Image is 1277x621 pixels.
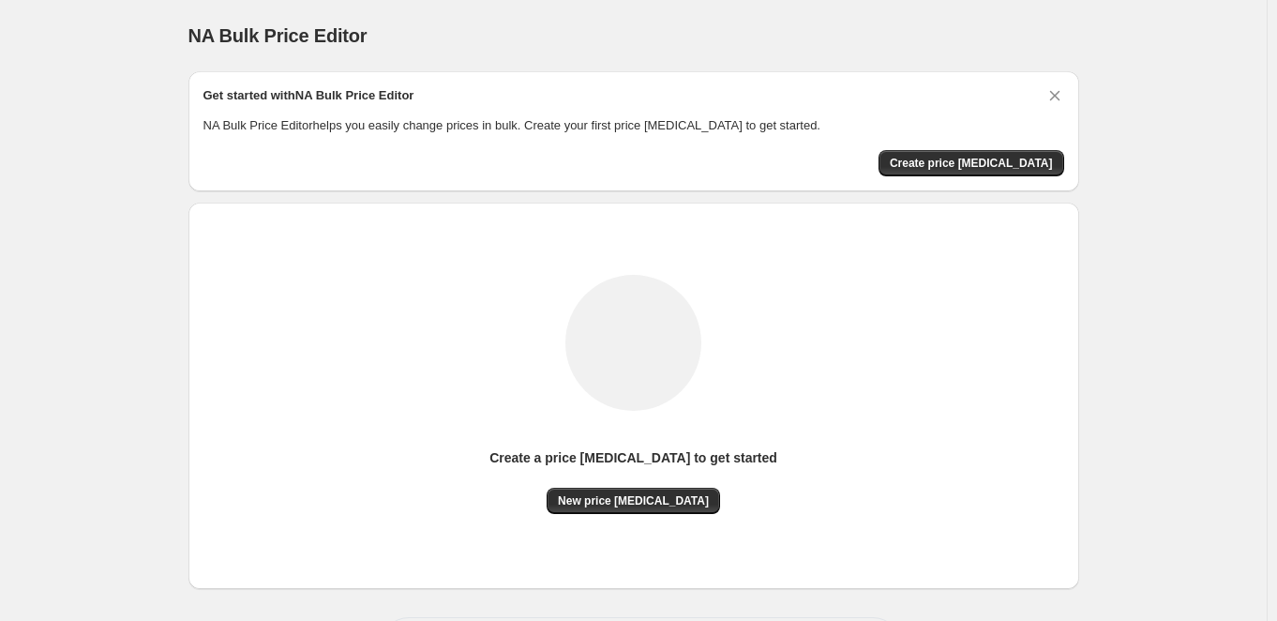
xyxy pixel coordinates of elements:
[203,86,414,105] h2: Get started with NA Bulk Price Editor
[489,448,777,467] p: Create a price [MEDICAL_DATA] to get started
[547,488,720,514] button: New price [MEDICAL_DATA]
[890,156,1053,171] span: Create price [MEDICAL_DATA]
[879,150,1064,176] button: Create price change job
[1045,86,1064,105] button: Dismiss card
[558,493,709,508] span: New price [MEDICAL_DATA]
[188,25,368,46] span: NA Bulk Price Editor
[203,116,1064,135] p: NA Bulk Price Editor helps you easily change prices in bulk. Create your first price [MEDICAL_DAT...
